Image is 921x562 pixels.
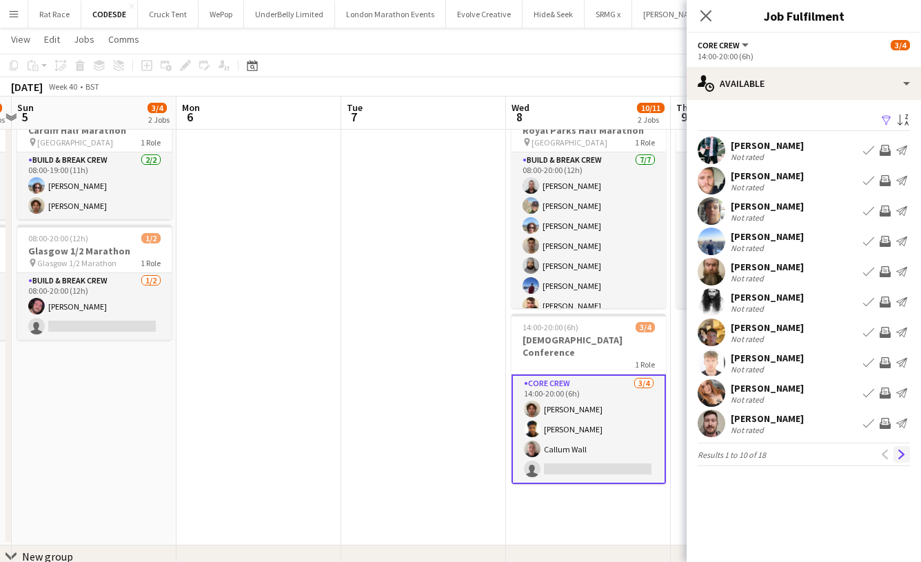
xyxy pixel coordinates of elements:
[731,412,804,425] div: [PERSON_NAME]
[687,7,921,25] h3: Job Fulfilment
[44,33,60,46] span: Edit
[731,352,804,364] div: [PERSON_NAME]
[141,233,161,243] span: 1/2
[335,1,446,28] button: London Marathon Events
[731,230,804,243] div: [PERSON_NAME]
[532,137,607,148] span: [GEOGRAPHIC_DATA]
[698,40,740,50] span: Core Crew
[638,114,664,125] div: 2 Jobs
[244,1,335,28] button: UnderBelly Limited
[731,303,767,314] div: Not rated
[182,101,200,114] span: Mon
[11,80,43,94] div: [DATE]
[148,103,167,113] span: 3/4
[731,152,767,162] div: Not rated
[731,364,767,374] div: Not rated
[138,1,199,28] button: Cruck Tent
[731,425,767,435] div: Not rated
[28,233,88,243] span: 08:00-20:00 (12h)
[37,137,113,148] span: [GEOGRAPHIC_DATA]
[199,1,244,28] button: WePop
[731,321,804,334] div: [PERSON_NAME]
[81,1,138,28] button: CODESDE
[731,243,767,253] div: Not rated
[731,182,767,192] div: Not rated
[15,109,34,125] span: 5
[446,1,523,28] button: Evolve Creative
[636,322,655,332] span: 3/4
[74,33,94,46] span: Jobs
[17,225,172,340] app-job-card: 08:00-20:00 (12h)1/2Glasgow 1/2 Marathon Glasgow 1/2 Marathon1 RoleBuild & Break Crew1/208:00-20:...
[512,314,666,484] app-job-card: 14:00-20:00 (6h)3/4[DEMOGRAPHIC_DATA] Conference1 RoleCore Crew3/414:00-20:00 (6h)[PERSON_NAME][P...
[731,212,767,223] div: Not rated
[347,101,363,114] span: Tue
[108,33,139,46] span: Comms
[731,382,804,394] div: [PERSON_NAME]
[28,1,81,28] button: Rat Race
[635,137,655,148] span: 1 Role
[512,101,529,114] span: Wed
[17,152,172,219] app-card-role: Build & Break Crew2/208:00-19:00 (11h)[PERSON_NAME][PERSON_NAME]
[731,273,767,283] div: Not rated
[17,104,172,219] app-job-card: 08:00-19:00 (11h)2/2Cardiff Half Marathon [GEOGRAPHIC_DATA]1 RoleBuild & Break Crew2/208:00-19:00...
[698,450,766,460] span: Results 1 to 10 of 18
[632,1,732,28] button: [PERSON_NAME] - CFS
[637,103,665,113] span: 10/11
[635,359,655,370] span: 1 Role
[17,101,34,114] span: Sun
[676,104,831,308] app-job-card: 08:00-20:00 (12h)7/7Royal Parks Half Marathon [GEOGRAPHIC_DATA]1 RoleBuild & Break Crew7/708:00-2...
[11,33,30,46] span: View
[731,261,804,273] div: [PERSON_NAME]
[676,124,831,137] h3: Royal Parks Half Marathon
[512,152,666,319] app-card-role: Build & Break Crew7/708:00-20:00 (12h)[PERSON_NAME][PERSON_NAME][PERSON_NAME][PERSON_NAME][PERSON...
[512,334,666,359] h3: [DEMOGRAPHIC_DATA] Conference
[148,114,170,125] div: 2 Jobs
[698,40,751,50] button: Core Crew
[523,322,578,332] span: 14:00-20:00 (6h)
[6,30,36,48] a: View
[45,81,80,92] span: Week 40
[17,273,172,340] app-card-role: Build & Break Crew1/208:00-20:00 (12h)[PERSON_NAME]
[731,334,767,344] div: Not rated
[39,30,65,48] a: Edit
[512,374,666,484] app-card-role: Core Crew3/414:00-20:00 (6h)[PERSON_NAME][PERSON_NAME]Callum Wall
[698,51,910,61] div: 14:00-20:00 (6h)
[17,124,172,137] h3: Cardiff Half Marathon
[674,109,694,125] span: 9
[509,109,529,125] span: 8
[37,258,117,268] span: Glasgow 1/2 Marathon
[731,394,767,405] div: Not rated
[731,291,804,303] div: [PERSON_NAME]
[676,101,694,114] span: Thu
[523,1,585,28] button: Hide& Seek
[85,81,99,92] div: BST
[585,1,632,28] button: SRMG x
[512,124,666,137] h3: Royal Parks Half Marathon
[731,170,804,182] div: [PERSON_NAME]
[731,139,804,152] div: [PERSON_NAME]
[345,109,363,125] span: 7
[141,258,161,268] span: 1 Role
[141,137,161,148] span: 1 Role
[891,40,910,50] span: 3/4
[17,245,172,257] h3: Glasgow 1/2 Marathon
[687,67,921,100] div: Available
[512,104,666,308] app-job-card: 08:00-20:00 (12h)7/7Royal Parks Half Marathon [GEOGRAPHIC_DATA]1 RoleBuild & Break Crew7/708:00-2...
[68,30,100,48] a: Jobs
[103,30,145,48] a: Comms
[180,109,200,125] span: 6
[731,200,804,212] div: [PERSON_NAME]
[676,152,831,319] app-card-role: Build & Break Crew7/708:00-20:00 (12h)[PERSON_NAME][PERSON_NAME][PERSON_NAME][PERSON_NAME][PERSON...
